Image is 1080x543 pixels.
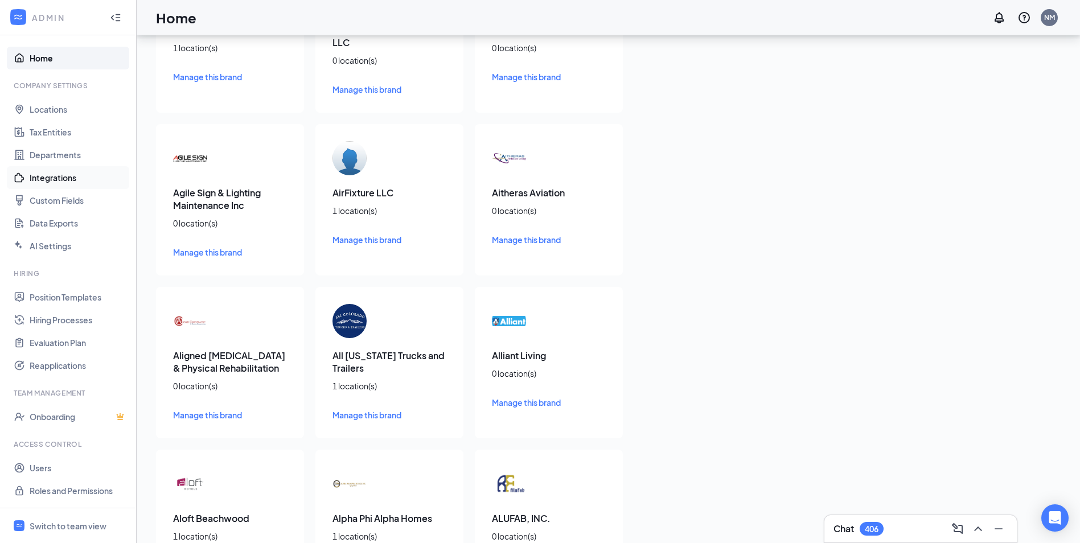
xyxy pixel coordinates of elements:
[30,405,127,428] a: OnboardingCrown
[971,522,985,536] svg: ChevronUp
[332,530,446,542] div: 1 location(s)
[1044,13,1055,22] div: NM
[110,12,121,23] svg: Collapse
[951,522,964,536] svg: ComposeMessage
[332,467,367,501] img: Alpha Phi Alpha Homes logo
[492,368,606,379] div: 0 location(s)
[173,247,242,257] span: Manage this brand
[492,72,561,82] span: Manage this brand
[492,467,526,501] img: ALUFAB, INC. logo
[492,397,561,408] span: Manage this brand
[332,205,446,216] div: 1 location(s)
[173,410,242,420] span: Manage this brand
[492,396,606,409] a: Manage this brand
[14,388,125,398] div: Team Management
[332,24,446,49] h3: ACR Holdings [US_STATE] LLC
[173,141,207,175] img: Agile Sign & Lighting Maintenance Inc logo
[948,520,967,538] button: ComposeMessage
[332,235,401,245] span: Manage this brand
[332,84,401,94] span: Manage this brand
[173,246,287,258] a: Manage this brand
[492,235,561,245] span: Manage this brand
[332,83,446,96] a: Manage this brand
[173,217,287,229] div: 0 location(s)
[173,71,287,83] a: Manage this brand
[173,72,242,82] span: Manage this brand
[14,439,125,449] div: Access control
[30,121,127,143] a: Tax Entities
[173,349,287,375] h3: Aligned [MEDICAL_DATA] & Physical Rehabilitation
[332,304,367,338] img: All Colorado Trucks and Trailers logo
[30,456,127,479] a: Users
[332,409,446,421] a: Manage this brand
[332,187,446,199] h3: AirFixture LLC
[30,479,127,502] a: Roles and Permissions
[173,530,287,542] div: 1 location(s)
[1017,11,1031,24] svg: QuestionInfo
[992,11,1006,24] svg: Notifications
[156,8,196,27] h1: Home
[30,47,127,69] a: Home
[14,81,125,90] div: Company Settings
[30,235,127,257] a: AI Settings
[492,349,606,362] h3: Alliant Living
[173,467,207,501] img: Aloft Beachwood logo
[30,143,127,166] a: Departments
[332,410,401,420] span: Manage this brand
[492,42,606,54] div: 0 location(s)
[865,524,878,534] div: 406
[30,189,127,212] a: Custom Fields
[173,512,287,525] h3: Aloft Beachwood
[14,269,125,278] div: Hiring
[1041,504,1069,532] div: Open Intercom Messenger
[492,304,526,338] img: Alliant Living logo
[13,11,24,23] svg: WorkstreamLogo
[492,530,606,542] div: 0 location(s)
[30,212,127,235] a: Data Exports
[32,12,100,23] div: ADMIN
[492,205,606,216] div: 0 location(s)
[492,141,526,175] img: Aitheras Aviation logo
[30,354,127,377] a: Reapplications
[173,304,207,338] img: Aligned Chiropractic & Physical Rehabilitation logo
[833,523,854,535] h3: Chat
[30,308,127,331] a: Hiring Processes
[173,187,287,212] h3: Agile Sign & Lighting Maintenance Inc
[15,522,23,529] svg: WorkstreamLogo
[332,141,367,175] img: AirFixture LLC logo
[173,42,287,54] div: 1 location(s)
[30,520,106,532] div: Switch to team view
[332,380,446,392] div: 1 location(s)
[492,512,606,525] h3: ALUFAB, INC.
[30,331,127,354] a: Evaluation Plan
[332,233,446,246] a: Manage this brand
[492,187,606,199] h3: Aitheras Aviation
[332,512,446,525] h3: Alpha Phi Alpha Homes
[992,522,1005,536] svg: Minimize
[332,349,446,375] h3: All [US_STATE] Trucks and Trailers
[173,409,287,421] a: Manage this brand
[492,71,606,83] a: Manage this brand
[332,55,446,66] div: 0 location(s)
[492,233,606,246] a: Manage this brand
[173,380,287,392] div: 0 location(s)
[989,520,1008,538] button: Minimize
[30,98,127,121] a: Locations
[30,286,127,308] a: Position Templates
[969,520,987,538] button: ChevronUp
[30,166,127,189] a: Integrations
